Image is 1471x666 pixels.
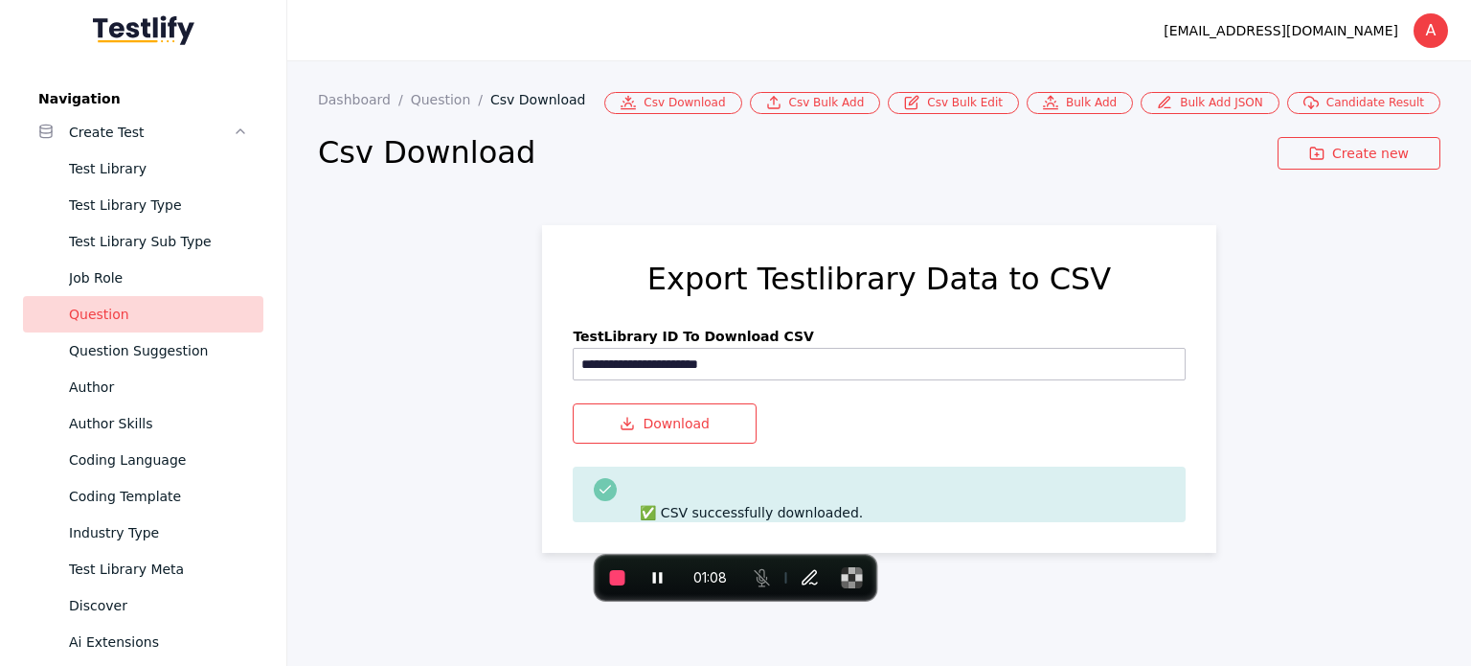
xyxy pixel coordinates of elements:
[1287,92,1440,114] a: Candidate Result
[69,376,248,399] div: Author
[23,223,263,260] a: Test Library Sub Type
[888,92,1019,114] a: Csv Bulk Edit
[573,260,1185,298] h2: Export Testlibrary Data to CSV
[1278,137,1440,170] a: Create new
[69,485,248,508] div: Coding Template
[69,558,248,581] div: Test Library Meta
[23,587,263,624] a: Discover
[318,133,1278,172] h2: Csv Download
[1414,13,1448,48] div: A
[69,448,248,471] div: Coding Language
[69,230,248,253] div: Test Library Sub Type
[604,92,741,114] a: Csv Download
[69,631,248,654] div: Ai Extensions
[23,187,263,223] a: Test Library Type
[69,594,248,617] div: Discover
[69,412,248,435] div: Author Skills
[318,92,411,107] a: Dashboard
[23,478,263,515] a: Coding Template
[23,150,263,187] a: Test Library
[23,91,263,106] label: Navigation
[490,92,600,107] a: Csv Download
[573,403,757,444] button: Download
[69,339,248,362] div: Question Suggestion
[23,333,263,369] a: Question Suggestion
[69,194,248,217] div: Test Library Type
[23,442,263,478] a: Coding Language
[1164,19,1398,42] div: [EMAIL_ADDRESS][DOMAIN_NAME]
[750,92,881,114] a: Csv Bulk Add
[23,296,263,333] a: Question
[69,121,233,144] div: Create Test
[1141,92,1279,114] a: Bulk Add JSON
[640,501,1164,511] div: ✅ CSV successfully downloaded.
[69,266,248,289] div: Job Role
[573,329,1185,344] label: TestLibrary ID to download CSV
[69,303,248,326] div: Question
[411,92,490,107] a: Question
[23,624,263,660] a: Ai Extensions
[23,551,263,587] a: Test Library Meta
[23,260,263,296] a: Job Role
[1027,92,1133,114] a: Bulk Add
[93,15,194,45] img: Testlify - Backoffice
[23,405,263,442] a: Author Skills
[69,157,248,180] div: Test Library
[23,515,263,551] a: Industry Type
[69,521,248,544] div: Industry Type
[23,369,263,405] a: Author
